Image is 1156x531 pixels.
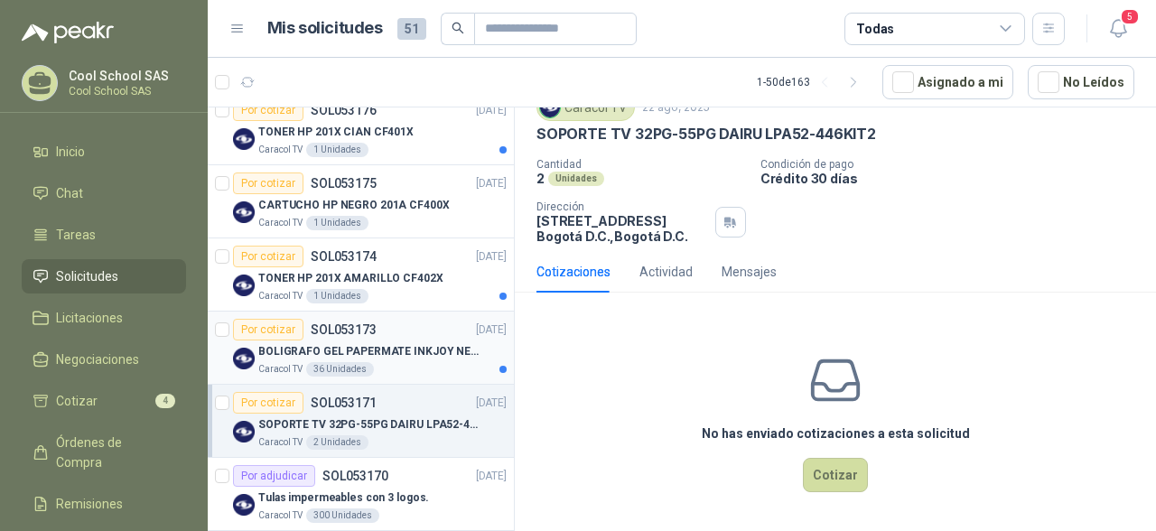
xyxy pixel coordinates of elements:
p: Caracol TV [258,435,303,450]
p: Dirección [536,200,708,213]
p: SOPORTE TV 32PG-55PG DAIRU LPA52-446KIT2 [536,125,876,144]
p: Condición de pago [760,158,1149,171]
p: Caracol TV [258,289,303,303]
span: Remisiones [56,494,123,514]
button: Asignado a mi [882,65,1013,99]
div: Por cotizar [233,99,303,121]
p: [DATE] [476,321,507,339]
img: Company Logo [233,275,255,296]
span: 5 [1120,8,1140,25]
img: Company Logo [540,98,560,117]
p: CARTUCHO HP NEGRO 201A CF400X [258,197,450,214]
a: Tareas [22,218,186,252]
div: Cotizaciones [536,262,611,282]
p: [STREET_ADDRESS] Bogotá D.C. , Bogotá D.C. [536,213,708,244]
p: SOL053174 [311,250,377,263]
p: [DATE] [476,248,507,265]
p: 2 [536,171,545,186]
p: [DATE] [476,468,507,485]
p: SOL053176 [311,104,377,116]
a: Por cotizarSOL053176[DATE] Company LogoTONER HP 201X CIAN CF401XCaracol TV1 Unidades [208,92,514,165]
p: [DATE] [476,102,507,119]
a: Por cotizarSOL053171[DATE] Company LogoSOPORTE TV 32PG-55PG DAIRU LPA52-446KIT2Caracol TV2 Unidades [208,385,514,458]
p: Caracol TV [258,508,303,523]
a: Por cotizarSOL053175[DATE] Company LogoCARTUCHO HP NEGRO 201A CF400XCaracol TV1 Unidades [208,165,514,238]
div: Unidades [548,172,604,186]
div: 1 Unidades [306,289,368,303]
p: [DATE] [476,175,507,192]
p: SOL053173 [311,323,377,336]
a: Por cotizarSOL053173[DATE] Company LogoBOLIGRAFO GEL PAPERMATE INKJOY NEGROCaracol TV36 Unidades [208,312,514,385]
div: 36 Unidades [306,362,374,377]
p: Crédito 30 días [760,171,1149,186]
button: Cotizar [803,458,868,492]
a: Licitaciones [22,301,186,335]
div: 1 Unidades [306,143,368,157]
div: Caracol TV [536,94,635,121]
span: Negociaciones [56,349,139,369]
span: Licitaciones [56,308,123,328]
a: Por adjudicarSOL053170[DATE] Company LogoTulas impermeables con 3 logos.Caracol TV300 Unidades [208,458,514,531]
div: Actividad [639,262,693,282]
img: Company Logo [233,348,255,369]
span: 51 [397,18,426,40]
a: Inicio [22,135,186,169]
p: Caracol TV [258,143,303,157]
span: Solicitudes [56,266,118,286]
div: Mensajes [722,262,777,282]
div: 1 - 50 de 163 [757,68,868,97]
button: 5 [1102,13,1134,45]
div: Por cotizar [233,246,303,267]
p: Caracol TV [258,216,303,230]
img: Logo peakr [22,22,114,43]
span: Tareas [56,225,96,245]
a: Por cotizarSOL053174[DATE] Company LogoTONER HP 201X AMARILLO CF402XCaracol TV1 Unidades [208,238,514,312]
img: Company Logo [233,128,255,150]
span: Chat [56,183,83,203]
p: Cool School SAS [69,70,182,82]
img: Company Logo [233,421,255,442]
span: Órdenes de Compra [56,433,169,472]
span: Cotizar [56,391,98,411]
p: SOL053175 [311,177,377,190]
div: Por cotizar [233,172,303,194]
div: 300 Unidades [306,508,379,523]
img: Company Logo [233,201,255,223]
h1: Mis solicitudes [267,15,383,42]
button: No Leídos [1028,65,1134,99]
p: [DATE] [476,395,507,412]
img: Company Logo [233,494,255,516]
span: search [452,22,464,34]
span: 4 [155,394,175,408]
a: Órdenes de Compra [22,425,186,480]
a: Solicitudes [22,259,186,293]
p: SOL053170 [322,470,388,482]
p: TONER HP 201X AMARILLO CF402X [258,270,443,287]
div: Por cotizar [233,319,303,340]
a: Negociaciones [22,342,186,377]
a: Chat [22,176,186,210]
div: Por cotizar [233,392,303,414]
h3: No has enviado cotizaciones a esta solicitud [702,424,970,443]
div: Todas [856,19,894,39]
div: Por adjudicar [233,465,315,487]
p: Cool School SAS [69,86,182,97]
p: 22 ago, 2025 [642,99,710,116]
span: Inicio [56,142,85,162]
div: 2 Unidades [306,435,368,450]
p: SOPORTE TV 32PG-55PG DAIRU LPA52-446KIT2 [258,416,483,433]
p: SOL053171 [311,396,377,409]
p: Cantidad [536,158,746,171]
p: BOLIGRAFO GEL PAPERMATE INKJOY NEGRO [258,343,483,360]
p: Caracol TV [258,362,303,377]
p: Tulas impermeables con 3 logos. [258,489,429,507]
a: Cotizar4 [22,384,186,418]
div: 1 Unidades [306,216,368,230]
p: TONER HP 201X CIAN CF401X [258,124,414,141]
a: Remisiones [22,487,186,521]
